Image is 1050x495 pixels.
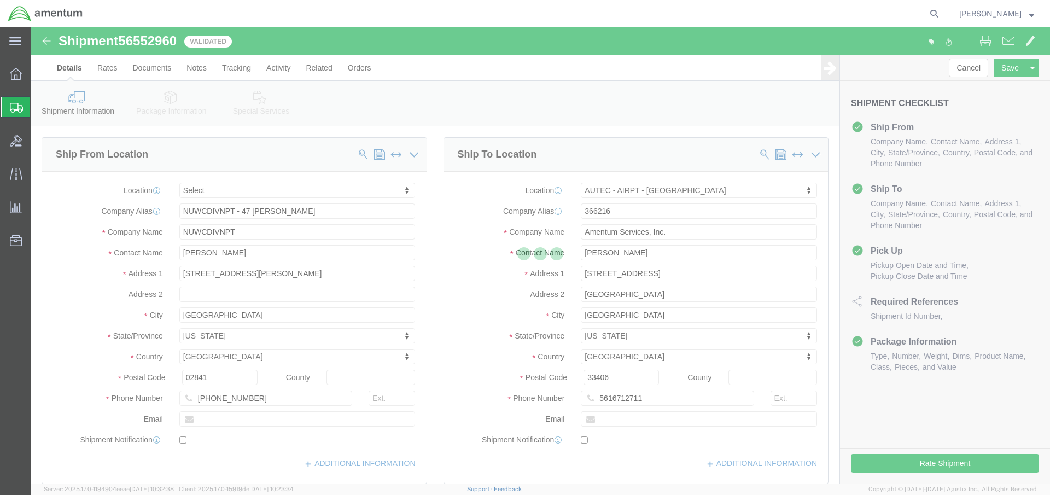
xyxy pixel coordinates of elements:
[179,486,294,492] span: Client: 2025.17.0-159f9de
[8,5,83,22] img: logo
[130,486,174,492] span: [DATE] 10:32:38
[494,486,522,492] a: Feedback
[467,486,494,492] a: Support
[868,485,1037,494] span: Copyright © [DATE]-[DATE] Agistix Inc., All Rights Reserved
[959,8,1022,20] span: Ahmed Warraiat
[959,7,1035,20] button: [PERSON_NAME]
[249,486,294,492] span: [DATE] 10:23:34
[44,486,174,492] span: Server: 2025.17.0-1194904eeae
